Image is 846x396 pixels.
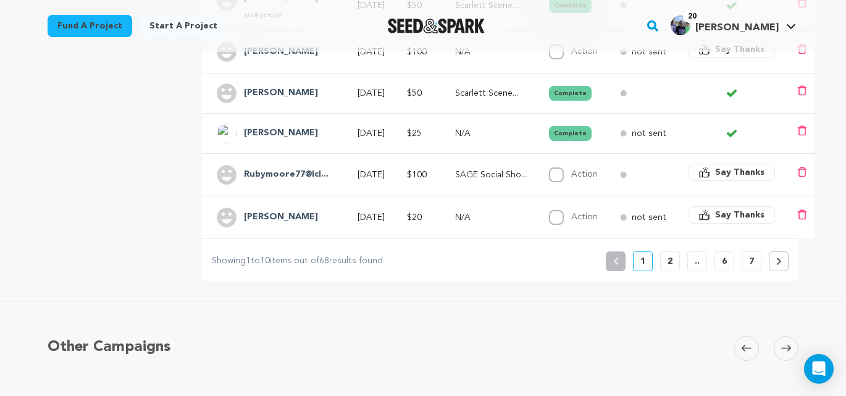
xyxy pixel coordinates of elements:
[671,15,690,35] img: 22e6c5640c38a5e5.jpg
[633,251,653,271] button: 1
[140,15,227,37] a: Start a project
[689,164,775,181] button: Say Thanks
[749,255,754,268] p: 7
[687,251,707,271] button: ..
[668,13,798,35] a: Linda H.'s Profile
[571,170,598,179] label: Action
[804,354,834,384] div: Open Intercom Messenger
[683,11,702,23] span: 20
[715,209,764,221] span: Say Thanks
[388,19,485,33] a: Seed&Spark Homepage
[260,256,270,265] span: 10
[407,171,427,179] span: $100
[668,255,672,268] p: 2
[671,15,779,35] div: Linda H.'s Profile
[217,124,237,143] img: ACg8ocK3r7cjoZExOJEWGjnqISal7ElwxdwpCp209RWGWZd_18Vbdw=s96-c
[407,129,422,138] span: $25
[217,165,237,185] img: user.png
[722,255,727,268] p: 6
[244,126,318,141] h4: Hoover Danny
[689,206,775,224] button: Say Thanks
[358,127,385,140] p: [DATE]
[660,251,680,271] button: 2
[212,254,383,269] p: Showing to items out of results found
[48,336,170,358] h5: Other Campaigns
[407,48,427,56] span: $100
[388,19,485,33] img: Seed&Spark Logo Dark Mode
[244,167,329,182] h4: Rubymoore77@Icloud.Com
[358,87,385,99] p: [DATE]
[742,251,761,271] button: 7
[571,47,598,56] label: Action
[358,211,385,224] p: [DATE]
[455,211,527,224] p: N/A
[48,15,132,37] a: Fund a project
[244,210,318,225] h4: Anne Baker
[632,127,666,140] p: not sent
[695,23,779,33] span: [PERSON_NAME]
[715,166,764,179] span: Say Thanks
[668,13,798,39] span: Linda H.'s Profile
[358,169,385,181] p: [DATE]
[407,89,422,98] span: $50
[455,169,527,181] p: SAGE Social Shout Out
[549,86,592,101] button: Complete
[632,211,666,224] p: not sent
[455,87,527,99] p: Scarlett Scene Stealer
[695,255,700,268] p: ..
[549,126,592,141] button: Complete
[217,208,237,227] img: user.png
[244,86,318,101] h4: Jamie Fairley
[571,213,598,221] label: Action
[217,83,237,103] img: user.png
[640,255,645,268] p: 1
[714,251,734,271] button: 6
[455,127,527,140] p: N/A
[319,256,329,265] span: 68
[246,256,251,265] span: 1
[407,213,422,222] span: $20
